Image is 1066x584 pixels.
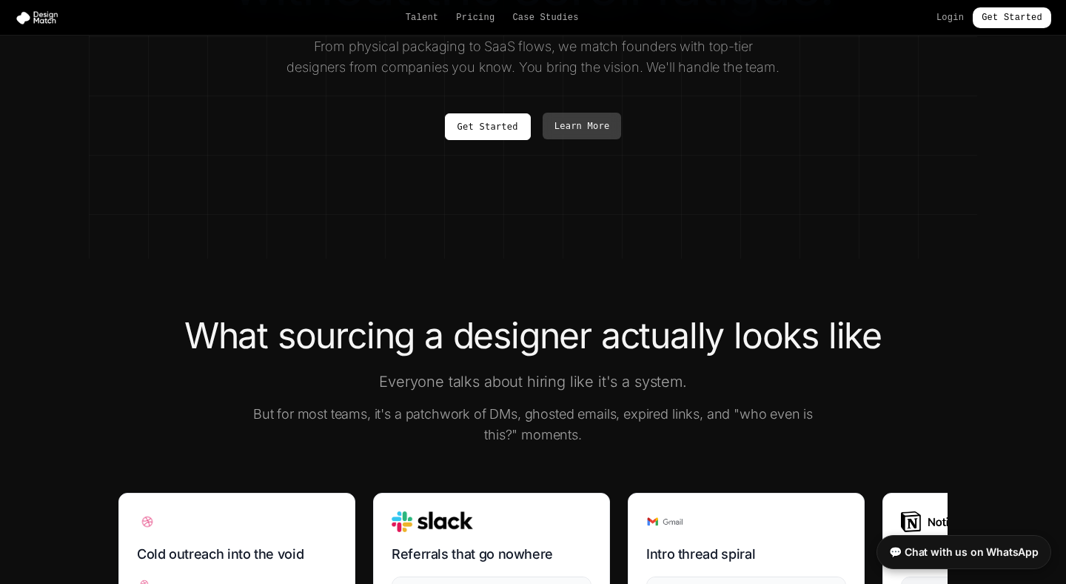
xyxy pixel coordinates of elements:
[876,535,1051,569] a: 💬 Chat with us on WhatsApp
[392,511,473,532] img: Slack
[445,113,531,140] a: Get Started
[249,371,817,392] p: Everyone talks about hiring like it's a system.
[646,511,683,532] img: Gmail
[137,511,158,532] img: Dribbble
[249,404,817,445] p: But for most teams, it's a patchwork of DMs, ghosted emails, expired links, and "who even is this...
[137,544,337,565] h3: Cold outreach into the void
[973,7,1051,28] a: Get Started
[543,113,622,139] a: Learn More
[118,318,948,354] h2: What sourcing a designer actually looks like
[284,36,782,78] p: From physical packaging to SaaS flows, we match founders with top-tier designers from companies y...
[646,544,846,565] h3: Intro thread spiral
[901,511,961,532] img: Notion
[392,544,591,565] h3: Referrals that go nowhere
[936,12,964,24] a: Login
[406,12,439,24] a: Talent
[512,12,578,24] a: Case Studies
[15,10,65,25] img: Design Match
[456,12,495,24] a: Pricing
